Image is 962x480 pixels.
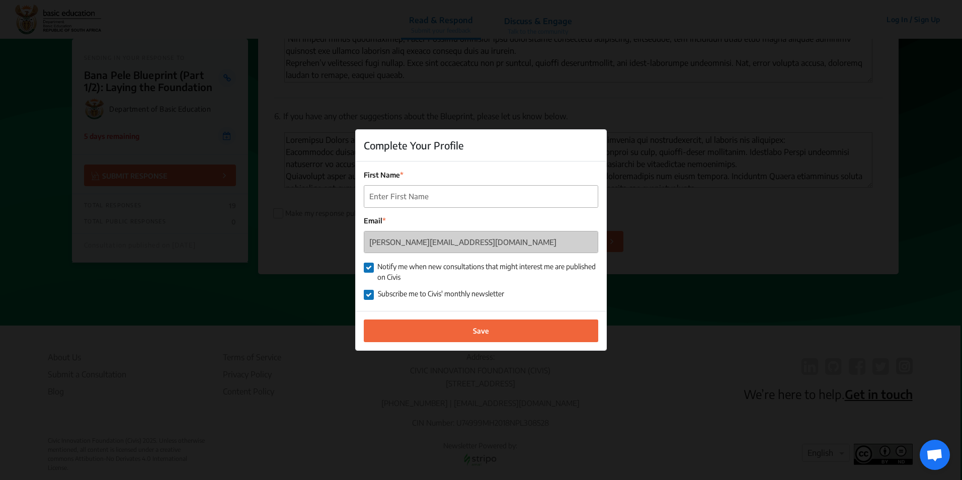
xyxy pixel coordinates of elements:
button: Save [364,319,598,342]
label: Email [364,215,598,226]
input: Enter First Name [364,186,598,207]
label: Subscribe me to Civis' monthly newsletter [378,288,504,299]
label: Notify me when new consultations that might interest me are published on Civis [377,261,598,282]
label: First Name [364,170,598,180]
div: Open chat [920,440,950,470]
span: Save [473,326,489,336]
h5: Complete Your Profile [364,138,464,153]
